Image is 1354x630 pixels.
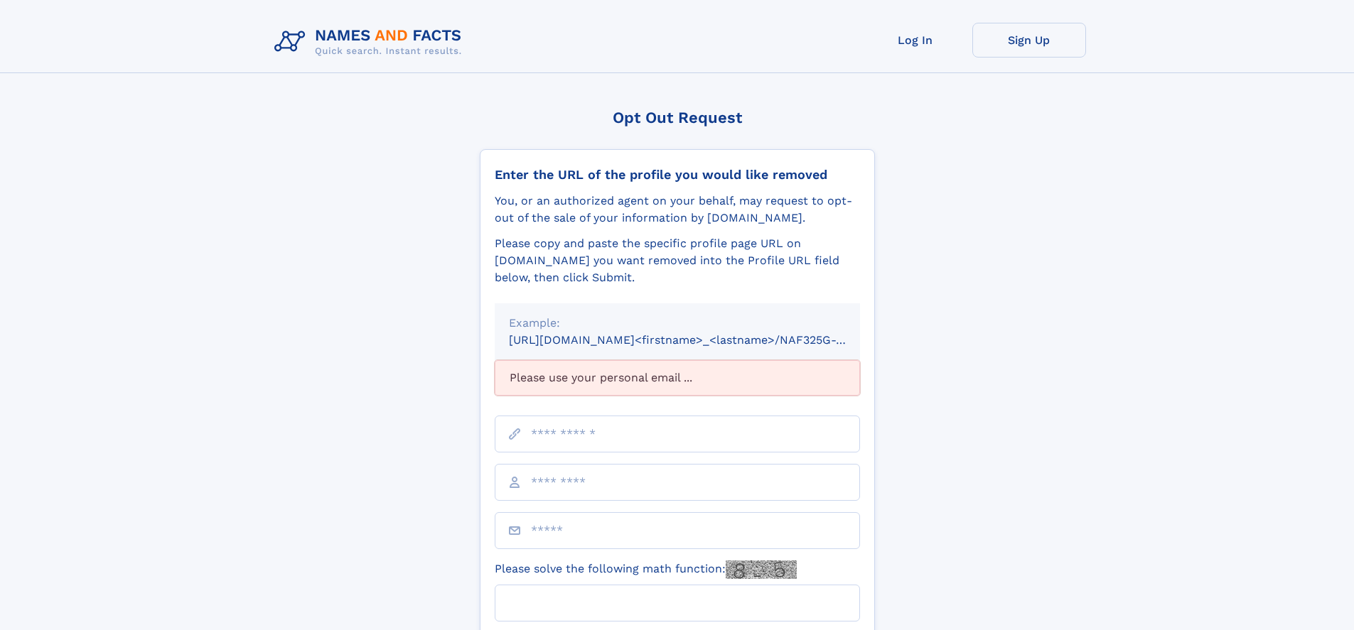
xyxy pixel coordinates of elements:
div: Opt Out Request [480,109,875,126]
div: Enter the URL of the profile you would like removed [495,167,860,183]
div: Example: [509,315,846,332]
small: [URL][DOMAIN_NAME]<firstname>_<lastname>/NAF325G-xxxxxxxx [509,333,887,347]
a: Sign Up [972,23,1086,58]
a: Log In [859,23,972,58]
div: Please use your personal email ... [495,360,860,396]
div: You, or an authorized agent on your behalf, may request to opt-out of the sale of your informatio... [495,192,860,227]
div: Please copy and paste the specific profile page URL on [DOMAIN_NAME] you want removed into the Pr... [495,235,860,286]
img: Logo Names and Facts [269,23,473,61]
label: Please solve the following math function: [495,560,797,579]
